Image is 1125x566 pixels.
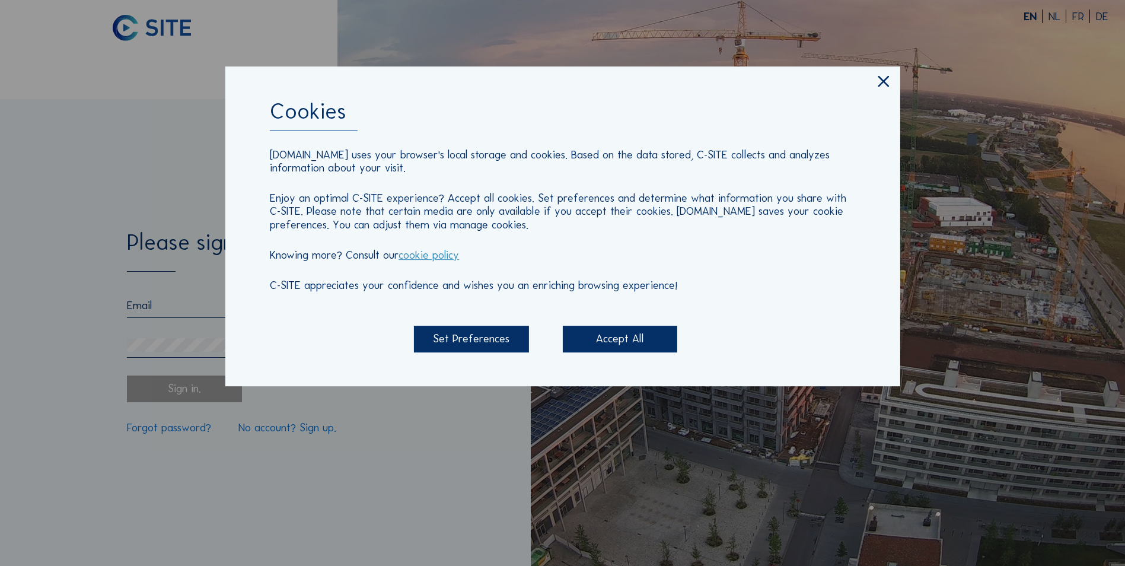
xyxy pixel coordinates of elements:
[399,248,459,262] a: cookie policy
[270,249,855,262] p: Knowing more? Consult our
[270,192,855,231] p: Enjoy an optimal C-SITE experience? Accept all cookies. Set preferences and determine what inform...
[414,326,528,352] div: Set Preferences
[270,100,855,131] div: Cookies
[563,326,677,352] div: Accept All
[270,148,855,175] p: [DOMAIN_NAME] uses your browser's local storage and cookies. Based on the data stored, C-SITE col...
[270,279,855,292] p: C-SITE appreciates your confidence and wishes you an enriching browsing experience!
